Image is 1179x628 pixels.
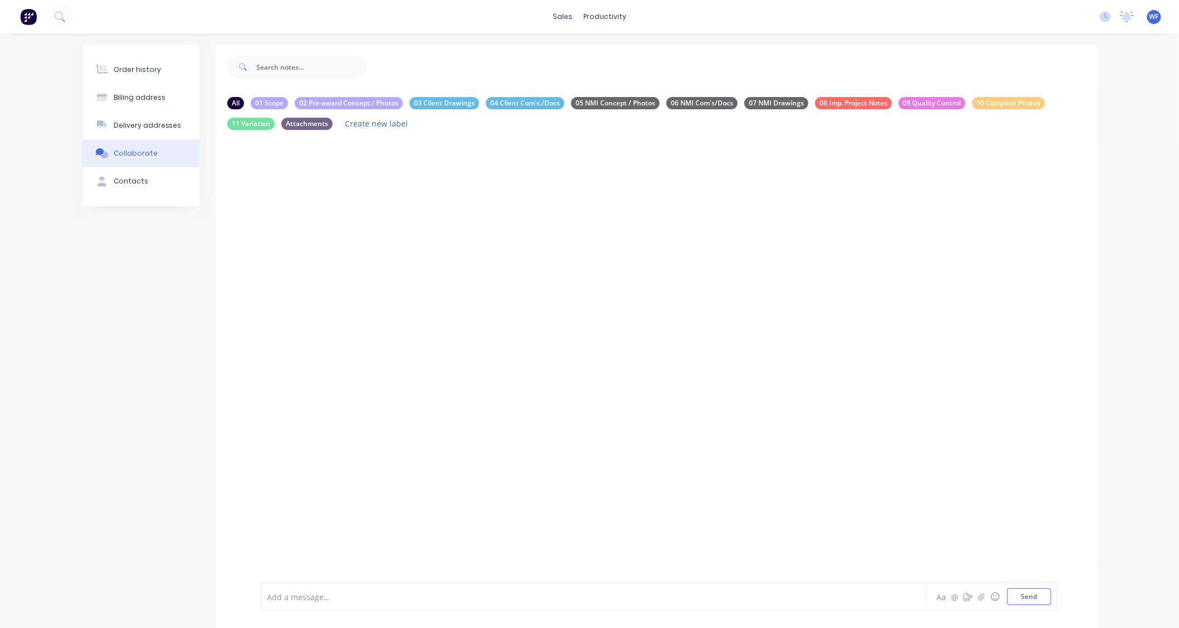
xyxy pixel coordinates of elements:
[82,84,199,112] button: Billing address
[256,56,367,78] input: Search notes...
[410,97,479,109] div: 03 Client Drawings
[227,118,275,130] div: 11 Variation
[82,167,199,195] button: Contacts
[988,590,1002,603] button: ☺
[114,93,165,103] div: Billing address
[972,97,1045,109] div: 10 Complete Photos
[251,97,288,109] div: 01 Scope
[935,590,948,603] button: Aa
[948,590,962,603] button: @
[114,176,148,186] div: Contacts
[227,97,244,109] div: All
[82,139,199,167] button: Collaborate
[20,8,37,25] img: Factory
[339,116,414,131] button: Create new label
[114,148,158,158] div: Collaborate
[571,97,660,109] div: 05 NMI Concept / Photos
[815,97,892,109] div: 08 Imp. Project Notes
[744,97,808,109] div: 07 NMI Drawings
[82,56,199,84] button: Order history
[281,118,333,130] div: Attachments
[114,65,161,75] div: Order history
[899,97,966,109] div: 09 Quality Control
[1007,588,1051,605] button: Send
[82,112,199,139] button: Delivery addresses
[1149,12,1159,22] span: WF
[114,120,182,131] div: Delivery addresses
[547,8,578,25] div: sales
[486,97,564,109] div: 04 Client Com's./Docs
[578,8,632,25] div: productivity
[295,97,403,109] div: 02 Pre-award Concept / Photos
[666,97,738,109] div: 06 NMI Com's/Docs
